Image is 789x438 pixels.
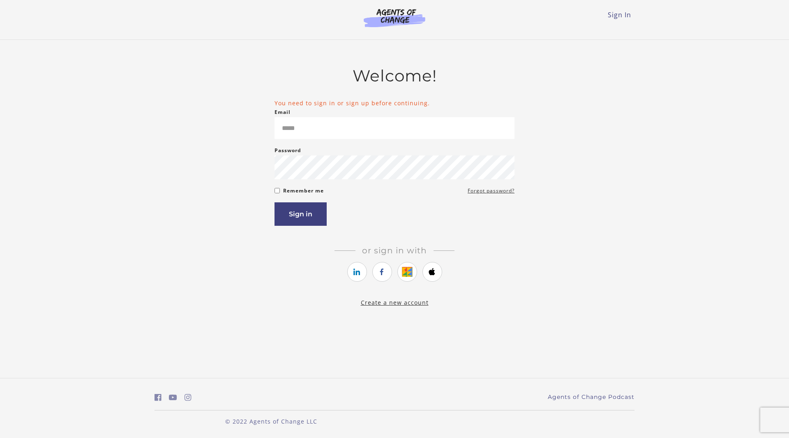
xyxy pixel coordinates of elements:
[275,66,514,86] h2: Welcome!
[169,392,177,403] a: https://www.youtube.com/c/AgentsofChangeTestPrepbyMeaganMitchell (Open in a new window)
[275,107,291,117] label: Email
[397,262,417,282] a: https://courses.thinkific.com/users/auth/google?ss%5Breferral%5D=&ss%5Buser_return_to%5D=%2Fcours...
[169,394,177,401] i: https://www.youtube.com/c/AgentsofChangeTestPrepbyMeaganMitchell (Open in a new window)
[468,186,514,196] a: Forgot password?
[275,146,301,155] label: Password
[155,394,161,401] i: https://www.facebook.com/groups/aswbtestprep (Open in a new window)
[283,186,324,196] label: Remember me
[185,392,191,403] a: https://www.instagram.com/agentsofchangeprep/ (Open in a new window)
[275,202,327,226] button: Sign in
[155,392,161,403] a: https://www.facebook.com/groups/aswbtestprep (Open in a new window)
[372,262,392,282] a: https://courses.thinkific.com/users/auth/facebook?ss%5Breferral%5D=&ss%5Buser_return_to%5D=%2Fcou...
[275,99,514,107] li: You need to sign in or sign up before continuing.
[355,246,434,255] span: Or sign in with
[355,8,434,27] img: Agents of Change Logo
[548,393,634,401] a: Agents of Change Podcast
[185,394,191,401] i: https://www.instagram.com/agentsofchangeprep/ (Open in a new window)
[347,262,367,282] a: https://courses.thinkific.com/users/auth/linkedin?ss%5Breferral%5D=&ss%5Buser_return_to%5D=%2Fcou...
[422,262,442,282] a: https://courses.thinkific.com/users/auth/apple?ss%5Breferral%5D=&ss%5Buser_return_to%5D=%2Fcourse...
[608,10,631,19] a: Sign In
[155,417,388,426] p: © 2022 Agents of Change LLC
[361,299,429,306] a: Create a new account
